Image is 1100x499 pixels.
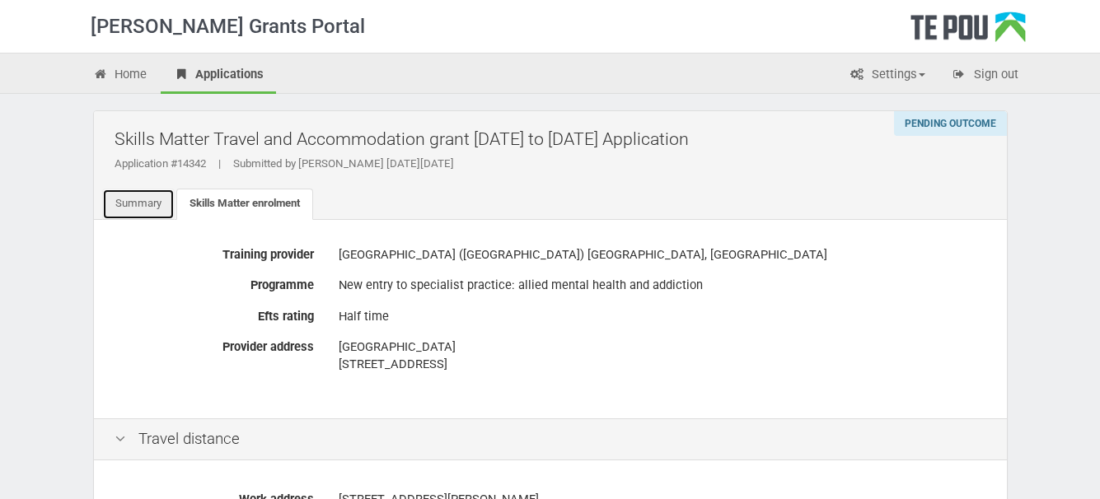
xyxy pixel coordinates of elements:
[339,338,986,373] address: [GEOGRAPHIC_DATA] [STREET_ADDRESS]
[115,156,995,171] div: Application #14342 Submitted by [PERSON_NAME] [DATE][DATE]
[81,58,160,94] a: Home
[894,111,1007,136] div: Pending outcome
[910,12,1026,53] div: Te Pou Logo
[939,58,1031,94] a: Sign out
[102,189,175,220] a: Summary
[115,119,995,158] h2: Skills Matter Travel and Accommodation grant [DATE] to [DATE] Application
[94,418,1007,460] div: Travel distance
[837,58,938,94] a: Settings
[102,271,326,294] label: Programme
[339,302,986,331] div: Half time
[176,189,313,220] a: Skills Matter enrolment
[161,58,276,94] a: Applications
[102,240,326,263] label: Training provider
[339,271,986,300] div: New entry to specialist practice: allied mental health and addiction
[339,240,986,269] div: [GEOGRAPHIC_DATA] ([GEOGRAPHIC_DATA]) [GEOGRAPHIC_DATA], [GEOGRAPHIC_DATA]
[102,302,326,325] label: Efts rating
[102,333,326,356] label: Provider address
[206,157,233,170] span: |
